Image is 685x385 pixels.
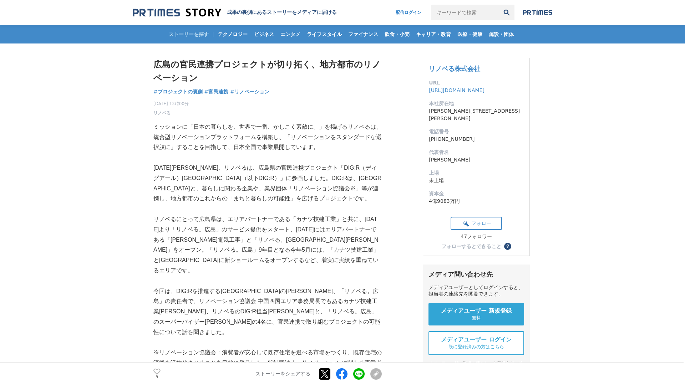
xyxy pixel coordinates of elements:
a: リノベる [153,110,171,116]
dd: 4億9083万円 [429,197,524,205]
a: #プロジェクトの裏側 [153,88,203,96]
button: フォロー [451,217,502,230]
button: ？ [504,243,511,250]
p: [DATE][PERSON_NAME]、リノベるは、広島県の官民連携プロジェクト「DIG:R（ディグアール）[GEOGRAPHIC_DATA]（以下DIG:R）」に参画しました。DIG:Rは、[... [153,163,382,204]
a: 成果の裏側にあるストーリーをメディアに届ける 成果の裏側にあるストーリーをメディアに届ける [133,8,337,17]
p: ストーリーをシェアする [255,371,310,377]
span: 医療・健康 [455,31,485,37]
dt: 本社所在地 [429,100,524,107]
p: ミッションに「日本の暮らしを、世界で一番、かしこく素敵に。」を掲げるリノベるは、統合型リノベーションプラットフォームを構築し、「リノベーションをスタンダードな選択肢に」することを目指して、日本全... [153,122,382,153]
span: #プロジェクトの裏側 [153,88,203,95]
a: 飲食・小売 [382,25,412,43]
input: キーワードで検索 [431,5,499,20]
span: ？ [505,244,510,249]
img: 成果の裏側にあるストーリーをメディアに届ける [133,8,221,17]
a: 医療・健康 [455,25,485,43]
dt: 上場 [429,169,524,177]
div: メディアユーザーとしてログインすると、担当者の連絡先を閲覧できます。 [428,284,524,297]
span: 施設・団体 [486,31,517,37]
span: テクノロジー [215,31,250,37]
span: ファイナンス [345,31,381,37]
p: 9 [153,375,161,379]
span: 飲食・小売 [382,31,412,37]
button: 検索 [499,5,514,20]
span: 既に登録済みの方はこちら [448,344,504,350]
div: メディア問い合わせ先 [428,270,524,279]
dd: [PHONE_NUMBER] [429,135,524,143]
a: ライフスタイル [304,25,345,43]
a: テクノロジー [215,25,250,43]
span: [DATE] 13時00分 [153,101,189,107]
dd: 未上場 [429,177,524,184]
span: キャリア・教育 [413,31,454,37]
h1: 広島の官民連携プロジェクトが切り拓く、地方都市のリノベーション [153,58,382,85]
span: エンタメ [278,31,303,37]
a: [URL][DOMAIN_NAME] [429,87,484,93]
span: メディアユーザー ログイン [441,336,512,344]
p: リノベるにとって広島県は、エリアパートナーである「カナツ技建工業」と共に、[DATE]より「リノベる。広島」のサービス提供をスタート、[DATE]にはエリアパートナーである「[PERSON_NA... [153,214,382,276]
span: #官民連携 [204,88,229,95]
div: 47フォロワー [451,233,502,240]
dt: 資本金 [429,190,524,197]
dt: URL [429,79,524,87]
h2: 成果の裏側にあるストーリーをメディアに届ける [227,9,337,16]
span: #リノベーション [230,88,269,95]
p: ※リノベーション協議会：消費者が安心して既存住宅を選べる市場をつくり、既存住宅の流通を活性化させることを目的に発足した一般社団法人。リノベーションに関わる事業者737社（カナツ技建工業とリノベる... [153,348,382,378]
span: ライフスタイル [304,31,345,37]
img: prtimes [523,10,552,15]
a: 配信ログイン [389,5,428,20]
a: #リノベーション [230,88,269,96]
dd: [PERSON_NAME] [429,156,524,164]
a: エンタメ [278,25,303,43]
a: メディアユーザー ログイン 既に登録済みの方はこちら [428,331,524,355]
a: ビジネス [251,25,277,43]
a: リノベる株式会社 [429,65,480,72]
span: ビジネス [251,31,277,37]
dd: [PERSON_NAME][STREET_ADDRESS][PERSON_NAME] [429,107,524,122]
span: メディアユーザー 新規登録 [441,307,512,315]
a: キャリア・教育 [413,25,454,43]
a: #官民連携 [204,88,229,96]
a: 施設・団体 [486,25,517,43]
a: メディアユーザー 新規登録 無料 [428,303,524,325]
span: 無料 [472,315,481,321]
a: ファイナンス [345,25,381,43]
dt: 代表者名 [429,149,524,156]
dt: 電話番号 [429,128,524,135]
div: フォローするとできること [441,244,501,249]
p: 今回は、DIG:Rを推進する[GEOGRAPHIC_DATA]の[PERSON_NAME]、「リノベる。広島」の責任者で、リノベーション協議会 中国四国エリア事務局長でもあるカナツ技建工業[PE... [153,286,382,338]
